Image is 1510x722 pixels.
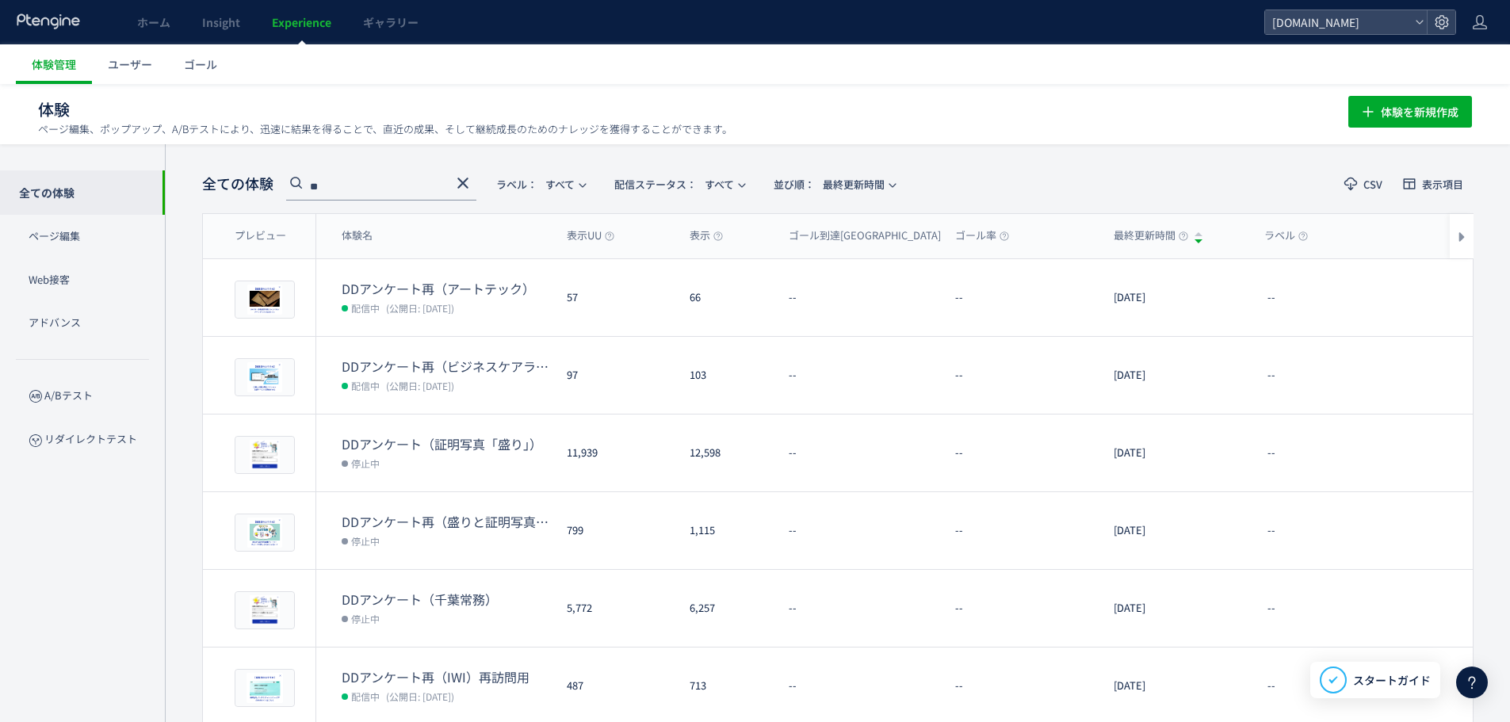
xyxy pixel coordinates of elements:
[554,337,677,414] div: 97
[351,688,380,704] span: 配信中
[1363,179,1382,189] span: CSV
[351,533,380,548] span: 停止中
[1422,179,1463,189] span: 表示項目
[1267,368,1275,383] span: --
[774,171,885,197] span: 最終更新時間
[1267,523,1275,538] span: --
[184,56,217,72] span: ゴール
[202,174,273,194] span: 全ての体験
[604,171,754,197] button: 配信ステータス​：すべて
[955,601,1101,616] dt: --
[386,379,454,392] span: (公開日: [DATE])
[235,228,286,243] span: プレビュー
[38,98,1313,121] h1: 体験
[554,414,677,491] div: 11,939
[955,368,1101,383] dt: --
[554,492,677,569] div: 799
[239,518,291,548] img: 710bee273719bfdc42532425121d02391751951517479.png
[1101,414,1252,491] div: [DATE]
[955,228,1009,243] span: ゴール率
[690,228,723,243] span: 表示
[554,259,677,336] div: 57
[1334,171,1393,197] button: CSV
[108,56,152,72] span: ユーザー
[1393,171,1474,197] button: 表示項目
[789,523,942,538] dt: --
[342,513,554,531] dt: DDアンケート再（盛りと証明写真）再訪問用
[342,435,554,453] dt: DDアンケート（証明写真「盛り」）
[1101,570,1252,647] div: [DATE]
[1267,678,1275,693] span: --
[1264,228,1308,243] span: ラベル
[677,492,776,569] div: 1,115
[789,678,942,693] dt: --
[351,300,380,315] span: 配信中
[496,171,575,197] span: すべて
[789,445,942,460] dt: --
[1267,601,1275,616] span: --
[677,570,776,647] div: 6,257
[342,590,554,609] dt: DDアンケート（千葉常務）
[1353,672,1431,689] span: スタートガイド
[1114,228,1188,243] span: 最終更新時間
[1101,259,1252,336] div: [DATE]
[1101,337,1252,414] div: [DATE]
[342,228,373,243] span: 体験名
[239,362,291,392] img: 45fd70e46aed2469ae745a4d5055ed401759205664286.png
[239,285,291,315] img: 09e31baeb91a02d632eabfa0db41a5751759205435882.png
[955,678,1101,693] dt: --
[239,673,291,703] img: 97776ebdc5f45801c0b5d3eff741726f1757557750908.png
[38,122,732,136] p: ページ編集、ポップアップ、A/Bテストにより、迅速に結果を得ることで、直近の成果、そして継続成長のためのナレッジを獲得することができます。
[202,14,240,30] span: Insight
[955,290,1101,305] dt: --
[1267,10,1409,34] span: [DOMAIN_NAME]
[774,177,815,192] span: 並び順：
[239,595,291,625] img: 3abb851837d01b3f061eb8f02e842eae.png
[614,177,697,192] span: 配信ステータス​：
[1348,96,1472,128] button: 体験を新規作成
[351,377,380,393] span: 配信中
[955,523,1101,538] dt: --
[496,177,537,192] span: ラベル：
[386,301,454,315] span: (公開日: [DATE])
[554,570,677,647] div: 5,772
[789,228,954,243] span: ゴール到達[GEOGRAPHIC_DATA]
[677,414,776,491] div: 12,598
[351,455,380,471] span: 停止中
[363,14,419,30] span: ギャラリー
[567,228,614,243] span: 表示UU
[272,14,331,30] span: Experience
[386,690,454,703] span: (公開日: [DATE])
[614,171,734,197] span: すべて
[137,14,170,30] span: ホーム
[1267,445,1275,460] span: --
[351,610,380,626] span: 停止中
[342,668,554,686] dt: DDアンケート再（IWI）再訪問用
[1267,290,1275,305] span: --
[1101,492,1252,569] div: [DATE]
[789,368,942,383] dt: --
[677,337,776,414] div: 103
[955,445,1101,460] dt: --
[677,259,776,336] div: 66
[763,171,904,197] button: 並び順：最終更新時間
[342,280,554,298] dt: DDアンケート再（アートテック）
[789,290,942,305] dt: --
[789,601,942,616] dt: --
[486,171,594,197] button: ラベル：すべて
[1381,96,1458,128] span: 体験を新規作成
[239,440,291,470] img: 3abb851837d01b3f061eb8f02e842eae.png
[342,357,554,376] dt: DDアンケート再（ビジネスケアラー）
[32,56,76,72] span: 体験管理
